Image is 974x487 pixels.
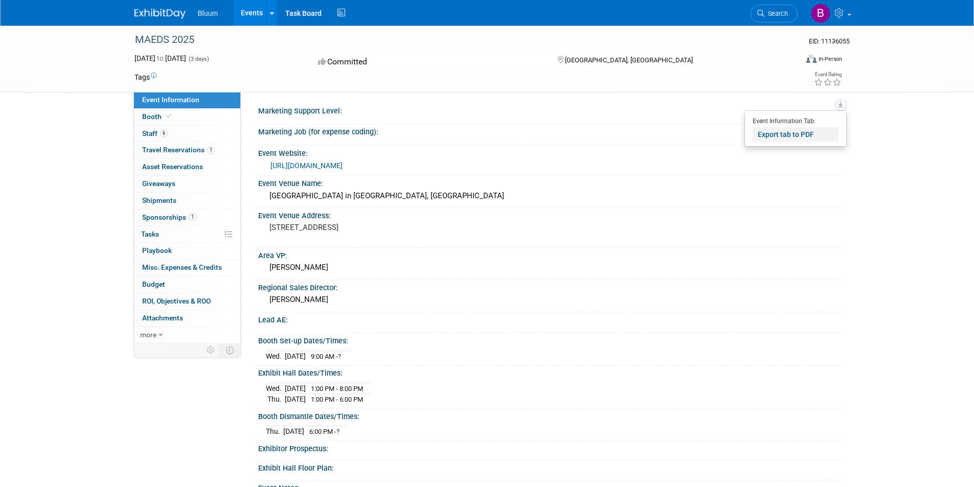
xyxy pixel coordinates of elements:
[142,263,222,271] span: Misc. Expenses & Credits
[258,280,840,293] div: Regional Sales Director:
[283,426,304,437] td: [DATE]
[311,385,363,392] span: 1:00 PM - 8:00 PM
[134,92,240,108] a: Event Information
[142,314,183,322] span: Attachments
[814,72,842,77] div: Event Rating
[565,56,693,64] span: [GEOGRAPHIC_DATA], [GEOGRAPHIC_DATA]
[134,176,240,192] a: Giveaways
[258,124,840,137] div: Marketing Job (for expense coding):
[285,351,306,361] td: [DATE]
[188,56,209,62] span: (3 days)
[269,223,489,232] pre: [STREET_ADDRESS]
[155,54,165,62] span: to
[142,163,203,171] span: Asset Reservations
[764,10,788,17] span: Search
[207,146,215,154] span: 1
[751,5,798,22] a: Search
[258,365,840,378] div: Exhibit Hall Dates/Times:
[134,193,240,209] a: Shipments
[258,146,840,158] div: Event Website:
[258,103,840,116] div: Marketing Support Level:
[134,159,240,175] a: Asset Reservations
[311,353,341,360] span: 9:00 AM -
[811,4,830,23] img: Bill McCoy
[266,260,832,275] div: [PERSON_NAME]
[142,213,196,221] span: Sponsorships
[266,188,832,204] div: [GEOGRAPHIC_DATA] in [GEOGRAPHIC_DATA], [GEOGRAPHIC_DATA]
[338,353,341,360] span: ?
[258,460,840,473] div: Exhibit Hall Floor Plan:
[189,213,196,221] span: 1
[336,428,339,435] span: ?
[142,179,175,188] span: Giveaways
[166,113,171,119] i: Booth reservation complete
[134,226,240,243] a: Tasks
[258,176,840,189] div: Event Venue Name:
[198,9,218,17] span: Bluum
[258,312,840,325] div: Lead AE:
[134,142,240,158] a: Travel Reservations1
[266,394,285,405] td: Thu.
[134,310,240,327] a: Attachments
[134,327,240,343] a: more
[270,161,343,170] a: [URL][DOMAIN_NAME]
[134,109,240,125] a: Booth
[142,146,215,154] span: Travel Reservations
[134,9,186,19] img: ExhibitDay
[142,196,176,204] span: Shipments
[311,396,363,403] span: 1:00 PM - 6:00 PM
[737,53,843,68] div: Event Format
[753,127,839,142] a: Export tab to PDF
[258,208,840,221] div: Event Venue Address:
[258,409,840,422] div: Booth Dismantle Dates/Times:
[315,53,541,71] div: Committed
[266,351,285,361] td: Wed.
[266,426,283,437] td: Thu.
[809,37,850,45] span: Event ID: 11136055
[142,280,165,288] span: Budget
[134,293,240,310] a: ROI, Objectives & ROO
[806,55,817,63] img: Format-Inperson.png
[134,54,186,62] span: [DATE] [DATE]
[285,383,306,394] td: [DATE]
[141,230,159,238] span: Tasks
[142,96,199,104] span: Event Information
[134,72,156,82] td: Tags
[134,243,240,259] a: Playbook
[142,112,173,121] span: Booth
[266,383,285,394] td: Wed.
[266,292,832,308] div: [PERSON_NAME]
[142,297,211,305] span: ROI, Objectives & ROO
[142,129,168,137] span: Staff
[134,260,240,276] a: Misc. Expenses & Credits
[134,276,240,293] a: Budget
[753,114,839,126] div: Event Information Tab:
[258,333,840,346] div: Booth Set-up Dates/Times:
[285,394,306,405] td: [DATE]
[258,441,840,454] div: Exhibitor Prospectus:
[142,246,172,254] span: Playbook
[202,343,220,357] td: Personalize Event Tab Strip
[160,129,168,137] span: 6
[134,210,240,226] a: Sponsorships1
[134,126,240,142] a: Staff6
[258,248,840,261] div: Area VP:
[131,31,782,49] div: MAEDS 2025
[219,343,240,357] td: Toggle Event Tabs
[140,331,156,339] span: more
[818,55,842,63] div: In-Person
[309,428,339,435] span: 6:00 PM -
